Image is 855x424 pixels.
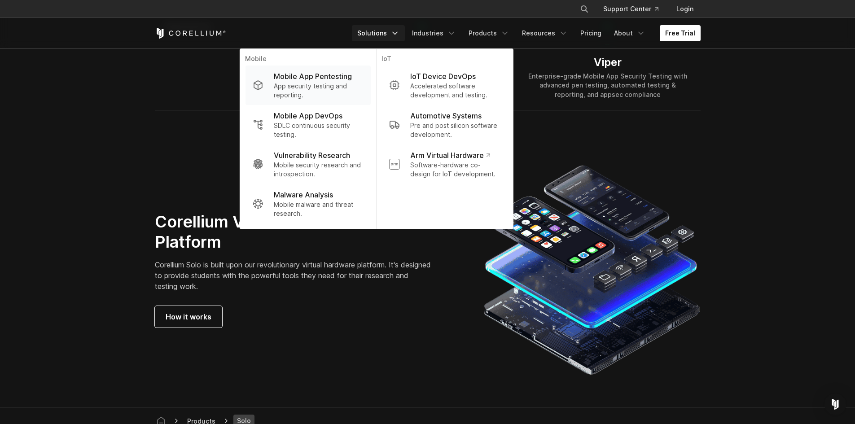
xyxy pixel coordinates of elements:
[669,1,701,17] a: Login
[274,189,333,200] p: Malware Analysis
[155,306,222,328] a: How it works
[524,72,691,99] div: Enterprise-grade Mobile App Security Testing with advanced pen testing, automated testing & repor...
[274,200,363,218] p: Mobile malware and threat research.
[352,25,405,41] a: Solutions
[381,54,507,66] p: IoT
[410,110,482,121] p: Automotive Systems
[245,144,370,184] a: Vulnerability Research Mobile security research and introspection.
[596,1,666,17] a: Support Center
[824,393,846,415] div: Open Intercom Messenger
[352,25,701,41] div: Navigation Menu
[575,25,607,41] a: Pricing
[524,56,691,69] div: Viper
[381,144,507,184] a: Arm Virtual Hardware Software-hardware co-design for IoT development.
[245,66,370,105] a: Mobile App Pentesting App security testing and reporting.
[410,161,500,179] p: Software-hardware co-design for IoT development.
[483,162,700,378] img: Corellium Virtual hardware platform for iOS and Android devices
[155,212,432,252] h2: Corellium Virtual Hardware Platform
[274,110,342,121] p: Mobile App DevOps
[517,25,573,41] a: Resources
[463,25,515,41] a: Products
[155,28,226,39] a: Corellium Home
[569,1,701,17] div: Navigation Menu
[245,184,370,223] a: Malware Analysis Mobile malware and threat research.
[274,150,350,161] p: Vulnerability Research
[155,259,432,292] p: Corellium Solo is built upon our revolutionary virtual hardware platform. It's designed to provid...
[410,82,500,100] p: Accelerated software development and testing.
[410,71,476,82] p: IoT Device DevOps
[410,150,490,161] p: Arm Virtual Hardware
[407,25,461,41] a: Industries
[381,105,507,144] a: Automotive Systems Pre and post silicon software development.
[274,161,363,179] p: Mobile security research and introspection.
[274,71,352,82] p: Mobile App Pentesting
[274,121,363,139] p: SDLC continuous security testing.
[166,311,211,322] span: How it works
[660,25,701,41] a: Free Trial
[245,105,370,144] a: Mobile App DevOps SDLC continuous security testing.
[381,66,507,105] a: IoT Device DevOps Accelerated software development and testing.
[609,25,651,41] a: About
[410,121,500,139] p: Pre and post silicon software development.
[274,82,363,100] p: App security testing and reporting.
[245,54,370,66] p: Mobile
[576,1,592,17] button: Search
